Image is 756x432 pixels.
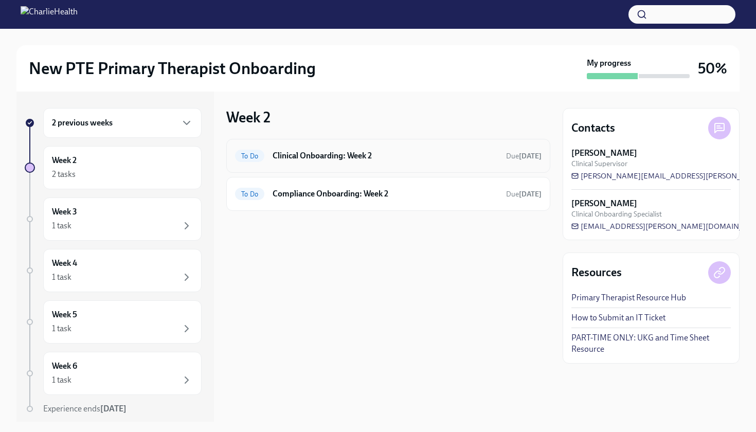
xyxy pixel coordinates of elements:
[571,159,627,169] span: Clinical Supervisor
[571,120,615,136] h4: Contacts
[52,323,71,334] div: 1 task
[506,189,542,199] span: September 27th, 2025 10:00
[25,300,202,344] a: Week 51 task
[273,188,498,200] h6: Compliance Onboarding: Week 2
[25,146,202,189] a: Week 22 tasks
[519,152,542,160] strong: [DATE]
[235,190,264,198] span: To Do
[571,292,686,303] a: Primary Therapist Resource Hub
[43,108,202,138] div: 2 previous weeks
[571,312,665,323] a: How to Submit an IT Ticket
[52,272,71,283] div: 1 task
[52,206,77,218] h6: Week 3
[235,152,264,160] span: To Do
[587,58,631,69] strong: My progress
[52,258,77,269] h6: Week 4
[506,190,542,199] span: Due
[52,117,113,129] h6: 2 previous weeks
[25,249,202,292] a: Week 41 task
[52,169,76,180] div: 2 tasks
[506,151,542,161] span: September 27th, 2025 10:00
[43,404,127,413] span: Experience ends
[52,309,77,320] h6: Week 5
[235,148,542,164] a: To DoClinical Onboarding: Week 2Due[DATE]
[698,59,727,78] h3: 50%
[571,332,731,355] a: PART-TIME ONLY: UKG and Time Sheet Resource
[571,209,662,219] span: Clinical Onboarding Specialist
[52,361,77,372] h6: Week 6
[25,352,202,395] a: Week 61 task
[52,155,77,166] h6: Week 2
[571,265,622,280] h4: Resources
[571,198,637,209] strong: [PERSON_NAME]
[273,150,498,161] h6: Clinical Onboarding: Week 2
[52,220,71,231] div: 1 task
[226,108,271,127] h3: Week 2
[235,186,542,202] a: To DoCompliance Onboarding: Week 2Due[DATE]
[29,58,316,79] h2: New PTE Primary Therapist Onboarding
[519,190,542,199] strong: [DATE]
[25,197,202,241] a: Week 31 task
[571,148,637,159] strong: [PERSON_NAME]
[100,404,127,413] strong: [DATE]
[506,152,542,160] span: Due
[21,6,78,23] img: CharlieHealth
[52,374,71,386] div: 1 task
